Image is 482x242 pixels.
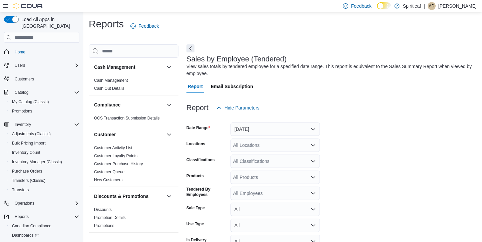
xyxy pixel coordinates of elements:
[9,149,79,157] span: Inventory Count
[9,167,45,175] a: Purchase Orders
[12,131,51,137] span: Adjustments (Classic)
[438,2,477,10] p: [PERSON_NAME]
[214,101,262,114] button: Hide Parameters
[1,74,82,84] button: Customers
[94,193,148,200] h3: Discounts & Promotions
[94,116,160,120] a: OCS Transaction Submission Details
[12,99,49,104] span: My Catalog (Classic)
[94,64,135,70] h3: Cash Management
[138,23,159,29] span: Feedback
[9,158,79,166] span: Inventory Manager (Classic)
[94,193,164,200] button: Discounts & Promotions
[12,178,45,183] span: Transfers (Classic)
[377,2,391,9] input: Dark Mode
[311,159,316,164] button: Open list of options
[9,167,79,175] span: Purchase Orders
[15,49,25,55] span: Home
[12,120,79,129] span: Inventory
[89,206,178,232] div: Discounts & Promotions
[7,185,82,195] button: Transfers
[165,101,173,109] button: Compliance
[7,221,82,231] button: Canadian Compliance
[1,120,82,129] button: Inventory
[94,146,132,150] a: Customer Activity List
[186,205,205,211] label: Sale Type
[9,130,79,138] span: Adjustments (Classic)
[89,76,178,95] div: Cash Management
[7,148,82,157] button: Inventory Count
[7,157,82,167] button: Inventory Manager (Classic)
[12,120,34,129] button: Inventory
[94,64,164,70] button: Cash Management
[94,86,124,91] a: Cash Out Details
[9,177,48,185] a: Transfers (Classic)
[186,55,287,63] h3: Sales by Employee (Tendered)
[12,213,31,221] button: Reports
[12,199,37,207] button: Operations
[188,80,203,93] span: Report
[12,223,51,229] span: Canadian Compliance
[186,187,228,197] label: Tendered By Employees
[12,61,28,69] button: Users
[9,107,79,115] span: Promotions
[1,88,82,97] button: Catalog
[94,215,126,220] a: Promotion Details
[94,131,164,138] button: Customer
[12,169,42,174] span: Purchase Orders
[9,222,79,230] span: Canadian Compliance
[94,178,122,182] a: New Customers
[12,75,79,83] span: Customers
[9,186,31,194] a: Transfers
[15,90,28,95] span: Catalog
[94,170,124,174] a: Customer Queue
[9,139,48,147] a: Bulk Pricing Import
[15,201,34,206] span: Operations
[230,219,320,232] button: All
[9,139,79,147] span: Bulk Pricing Import
[7,106,82,116] button: Promotions
[94,207,112,212] a: Discounts
[9,222,54,230] a: Canadian Compliance
[165,63,173,71] button: Cash Management
[9,231,79,239] span: Dashboards
[12,187,29,193] span: Transfers
[12,141,46,146] span: Bulk Pricing Import
[15,214,29,219] span: Reports
[9,107,35,115] a: Promotions
[94,101,120,108] h3: Compliance
[230,203,320,216] button: All
[165,192,173,200] button: Discounts & Promotions
[12,61,79,69] span: Users
[94,131,116,138] h3: Customer
[9,231,41,239] a: Dashboards
[9,98,79,106] span: My Catalog (Classic)
[12,159,62,165] span: Inventory Manager (Classic)
[1,47,82,56] button: Home
[15,122,31,127] span: Inventory
[186,44,194,52] button: Next
[230,123,320,136] button: [DATE]
[211,80,253,93] span: Email Subscription
[1,61,82,70] button: Users
[94,101,164,108] button: Compliance
[94,78,128,83] a: Cash Management
[15,63,25,68] span: Users
[351,3,371,9] span: Feedback
[89,114,178,125] div: Compliance
[15,76,34,82] span: Customers
[224,104,260,111] span: Hide Parameters
[7,167,82,176] button: Purchase Orders
[12,47,79,56] span: Home
[89,144,178,187] div: Customer
[9,149,43,157] a: Inventory Count
[186,125,210,131] label: Date Range
[13,3,43,9] img: Cova
[403,2,421,10] p: Spiritleaf
[186,104,208,112] h3: Report
[128,19,161,33] a: Feedback
[19,16,79,29] span: Load All Apps in [GEOGRAPHIC_DATA]
[311,175,316,180] button: Open list of options
[94,154,137,158] a: Customer Loyalty Points
[12,88,31,96] button: Catalog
